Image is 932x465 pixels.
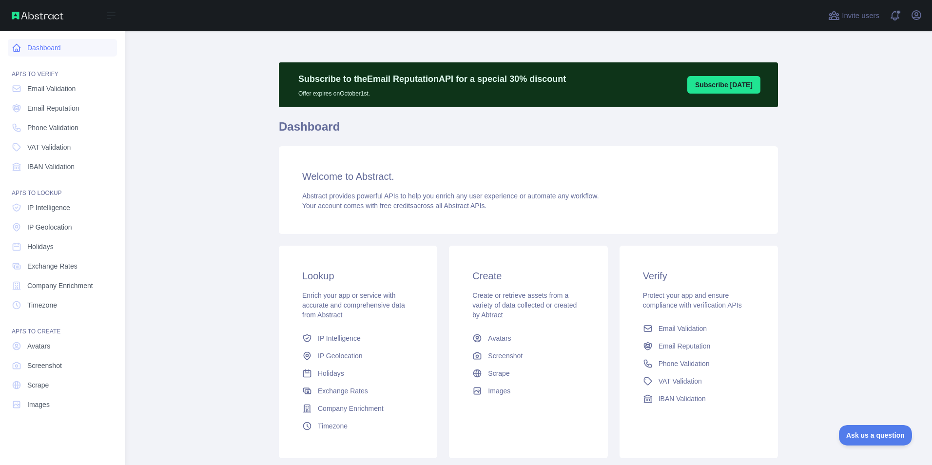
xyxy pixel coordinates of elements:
[8,277,117,294] a: Company Enrichment
[8,80,117,97] a: Email Validation
[318,404,384,413] span: Company Enrichment
[488,368,509,378] span: Scrape
[27,222,72,232] span: IP Geolocation
[302,202,486,210] span: Your account comes with across all Abstract APIs.
[8,337,117,355] a: Avatars
[472,291,577,319] span: Create or retrieve assets from a variety of data collected or created by Abtract
[380,202,413,210] span: free credits
[488,386,510,396] span: Images
[298,382,418,400] a: Exchange Rates
[298,347,418,365] a: IP Geolocation
[8,238,117,255] a: Holidays
[639,390,758,407] a: IBAN Validation
[8,218,117,236] a: IP Geolocation
[27,341,50,351] span: Avatars
[12,12,63,19] img: Abstract API
[659,359,710,368] span: Phone Validation
[27,281,93,291] span: Company Enrichment
[298,417,418,435] a: Timezone
[318,386,368,396] span: Exchange Rates
[468,329,588,347] a: Avatars
[298,365,418,382] a: Holidays
[302,170,755,183] h3: Welcome to Abstract.
[27,162,75,172] span: IBAN Validation
[643,269,755,283] h3: Verify
[842,10,879,21] span: Invite users
[472,269,584,283] h3: Create
[8,376,117,394] a: Scrape
[8,177,117,197] div: API'S TO LOOKUP
[8,138,117,156] a: VAT Validation
[468,365,588,382] a: Scrape
[8,396,117,413] a: Images
[27,142,71,152] span: VAT Validation
[318,421,348,431] span: Timezone
[639,337,758,355] a: Email Reputation
[27,123,78,133] span: Phone Validation
[8,158,117,175] a: IBAN Validation
[468,347,588,365] a: Screenshot
[659,324,707,333] span: Email Validation
[27,361,62,370] span: Screenshot
[488,351,523,361] span: Screenshot
[468,382,588,400] a: Images
[318,368,344,378] span: Holidays
[302,192,599,200] span: Abstract provides powerful APIs to help you enrich any user experience or automate any workflow.
[8,58,117,78] div: API'S TO VERIFY
[27,242,54,252] span: Holidays
[8,99,117,117] a: Email Reputation
[8,119,117,136] a: Phone Validation
[302,269,414,283] h3: Lookup
[298,329,418,347] a: IP Intelligence
[8,39,117,57] a: Dashboard
[27,261,78,271] span: Exchange Rates
[8,357,117,374] a: Screenshot
[298,86,566,97] p: Offer expires on October 1st.
[659,394,706,404] span: IBAN Validation
[639,320,758,337] a: Email Validation
[643,291,742,309] span: Protect your app and ensure compliance with verification APIs
[639,372,758,390] a: VAT Validation
[279,119,778,142] h1: Dashboard
[27,203,70,213] span: IP Intelligence
[318,333,361,343] span: IP Intelligence
[839,425,913,446] iframe: Toggle Customer Support
[318,351,363,361] span: IP Geolocation
[639,355,758,372] a: Phone Validation
[27,300,57,310] span: Timezone
[8,296,117,314] a: Timezone
[8,316,117,335] div: API'S TO CREATE
[687,76,760,94] button: Subscribe [DATE]
[659,341,711,351] span: Email Reputation
[27,103,79,113] span: Email Reputation
[8,199,117,216] a: IP Intelligence
[302,291,405,319] span: Enrich your app or service with accurate and comprehensive data from Abstract
[298,400,418,417] a: Company Enrichment
[27,400,50,409] span: Images
[488,333,511,343] span: Avatars
[659,376,702,386] span: VAT Validation
[826,8,881,23] button: Invite users
[298,72,566,86] p: Subscribe to the Email Reputation API for a special 30 % discount
[27,380,49,390] span: Scrape
[27,84,76,94] span: Email Validation
[8,257,117,275] a: Exchange Rates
